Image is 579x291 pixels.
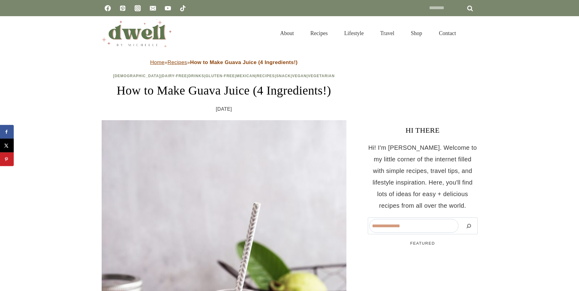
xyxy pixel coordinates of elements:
span: » » [150,59,298,65]
button: Search [461,219,476,233]
a: Shop [403,23,430,44]
img: DWELL by michelle [102,19,172,47]
button: View Search Form [467,28,478,38]
a: Contact [431,23,464,44]
a: Vegan [292,74,307,78]
h1: How to Make Guava Juice (4 Ingredients!) [102,81,346,100]
a: Travel [372,23,403,44]
h5: FEATURED [368,240,478,246]
a: Pinterest [117,2,129,14]
h3: HI THERE [368,125,478,136]
a: Dairy-Free [162,74,187,78]
a: Vegetarian [308,74,335,78]
a: TikTok [177,2,189,14]
a: Gluten-Free [205,74,235,78]
a: Email [147,2,159,14]
a: Instagram [132,2,144,14]
p: Hi! I'm [PERSON_NAME]. Welcome to my little corner of the internet filled with simple recipes, tr... [368,142,478,211]
a: Recipes [168,59,187,65]
a: Facebook [102,2,114,14]
time: [DATE] [216,105,232,114]
a: Lifestyle [336,23,372,44]
a: Snack [276,74,291,78]
a: About [272,23,302,44]
a: [DEMOGRAPHIC_DATA] [113,74,161,78]
a: Recipes [302,23,336,44]
a: Mexican [236,74,255,78]
span: | | | | | | | | [113,74,335,78]
nav: Primary Navigation [272,23,464,44]
a: Recipes [257,74,275,78]
a: Home [150,59,165,65]
a: Drinks [188,74,204,78]
strong: How to Make Guava Juice (4 Ingredients!) [190,59,298,65]
a: YouTube [162,2,174,14]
